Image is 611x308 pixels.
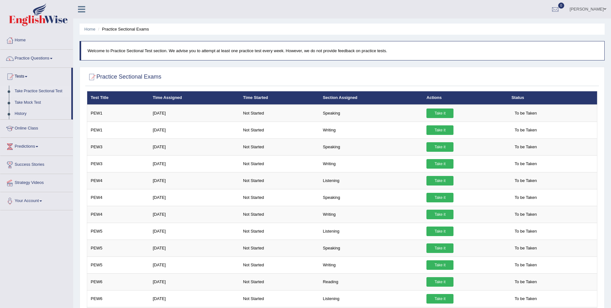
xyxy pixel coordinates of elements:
[96,26,149,32] li: Practice Sectional Exams
[149,189,240,206] td: [DATE]
[87,223,150,240] td: PEW5
[508,91,597,105] th: Status
[511,108,540,118] span: To be Taken
[319,206,423,223] td: Writing
[0,50,73,66] a: Practice Questions
[149,206,240,223] td: [DATE]
[0,192,73,208] a: Your Account
[240,155,320,172] td: Not Started
[149,138,240,155] td: [DATE]
[84,27,95,31] a: Home
[558,3,565,9] span: 0
[149,91,240,105] th: Time Assigned
[87,155,150,172] td: PEW3
[240,105,320,122] td: Not Started
[149,256,240,273] td: [DATE]
[149,273,240,290] td: [DATE]
[511,125,540,135] span: To be Taken
[511,193,540,202] span: To be Taken
[240,138,320,155] td: Not Started
[240,256,320,273] td: Not Started
[319,240,423,256] td: Speaking
[87,72,161,82] h2: Practice Sectional Exams
[87,240,150,256] td: PEW5
[511,260,540,270] span: To be Taken
[319,256,423,273] td: Writing
[12,97,71,108] a: Take Mock Test
[319,91,423,105] th: Section Assigned
[511,159,540,169] span: To be Taken
[426,227,453,236] a: Take it
[426,125,453,135] a: Take it
[12,108,71,120] a: History
[426,159,453,169] a: Take it
[426,277,453,287] a: Take it
[240,290,320,307] td: Not Started
[426,243,453,253] a: Take it
[0,31,73,47] a: Home
[87,91,150,105] th: Test Title
[319,155,423,172] td: Writing
[319,138,423,155] td: Speaking
[423,91,508,105] th: Actions
[87,122,150,138] td: PEW1
[426,193,453,202] a: Take it
[319,122,423,138] td: Writing
[87,172,150,189] td: PEW4
[0,68,71,84] a: Tests
[319,189,423,206] td: Speaking
[149,172,240,189] td: [DATE]
[12,86,71,97] a: Take Practice Sectional Test
[240,223,320,240] td: Not Started
[149,105,240,122] td: [DATE]
[87,290,150,307] td: PEW6
[149,155,240,172] td: [DATE]
[240,189,320,206] td: Not Started
[511,243,540,253] span: To be Taken
[240,122,320,138] td: Not Started
[511,227,540,236] span: To be Taken
[319,223,423,240] td: Listening
[240,172,320,189] td: Not Started
[87,256,150,273] td: PEW5
[426,108,453,118] a: Take it
[0,120,73,136] a: Online Class
[87,273,150,290] td: PEW6
[149,290,240,307] td: [DATE]
[240,91,320,105] th: Time Started
[426,210,453,219] a: Take it
[0,156,73,172] a: Success Stories
[319,290,423,307] td: Listening
[511,277,540,287] span: To be Taken
[87,206,150,223] td: PEW4
[319,273,423,290] td: Reading
[0,174,73,190] a: Strategy Videos
[426,294,453,304] a: Take it
[511,142,540,152] span: To be Taken
[240,240,320,256] td: Not Started
[88,48,598,54] p: Welcome to Practice Sectional Test section. We advise you to attempt at least one practice test e...
[426,142,453,152] a: Take it
[149,240,240,256] td: [DATE]
[149,223,240,240] td: [DATE]
[0,138,73,154] a: Predictions
[319,105,423,122] td: Speaking
[319,172,423,189] td: Listening
[511,294,540,304] span: To be Taken
[426,260,453,270] a: Take it
[240,273,320,290] td: Not Started
[511,210,540,219] span: To be Taken
[511,176,540,185] span: To be Taken
[240,206,320,223] td: Not Started
[87,105,150,122] td: PEW1
[87,189,150,206] td: PEW4
[87,138,150,155] td: PEW3
[149,122,240,138] td: [DATE]
[426,176,453,185] a: Take it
